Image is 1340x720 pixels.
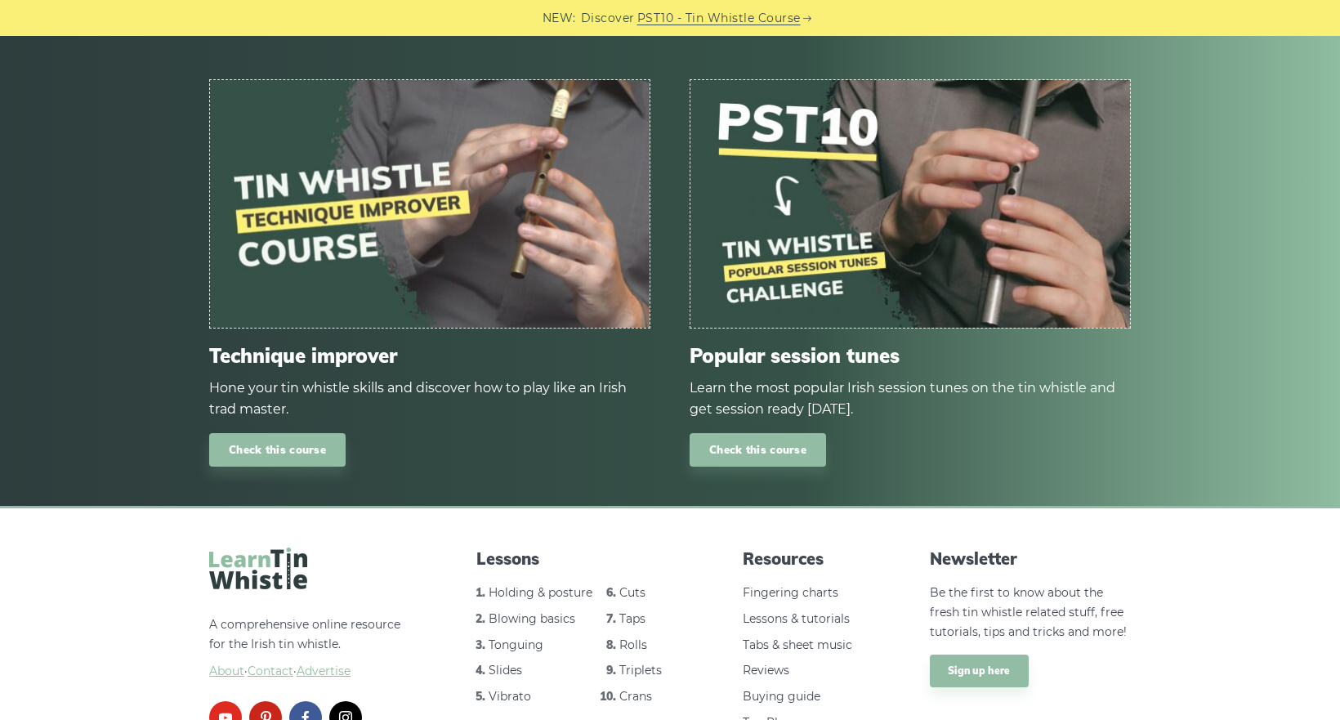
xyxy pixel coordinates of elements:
[690,378,1131,420] div: Learn the most popular Irish session tunes on the tin whistle and get session ready [DATE].
[209,662,410,682] span: ·
[543,9,576,28] span: NEW:
[619,689,652,704] a: Crans
[209,344,650,368] span: Technique improver
[930,548,1131,570] span: Newsletter
[743,585,838,600] a: Fingering charts
[210,80,650,328] img: tin-whistle-course
[209,548,307,589] img: LearnTinWhistle.com
[297,664,351,678] span: Advertise
[248,664,351,678] a: Contact·Advertise
[581,9,635,28] span: Discover
[930,584,1131,642] p: Be the first to know about the fresh tin whistle related stuff, free tutorials, tips and tricks a...
[476,548,677,570] span: Lessons
[637,9,801,28] a: PST10 - Tin Whistle Course
[690,344,1131,368] span: Popular session tunes
[489,689,531,704] a: Vibrato
[743,689,820,704] a: Buying guide
[619,585,645,600] a: Cuts
[743,548,864,570] span: Resources
[619,611,645,626] a: Taps
[209,615,410,682] p: A comprehensive online resource for the Irish tin whistle.
[489,611,575,626] a: Blowing basics
[489,663,522,678] a: Slides
[619,663,662,678] a: Triplets
[209,664,244,678] a: About
[248,664,293,678] span: Contact
[209,433,346,467] a: Check this course
[489,585,592,600] a: Holding & posture
[619,637,647,652] a: Rolls
[489,637,543,652] a: Tonguing
[743,611,850,626] a: Lessons & tutorials
[930,655,1029,687] a: Sign up here
[743,663,789,678] a: Reviews
[209,378,650,420] div: Hone your tin whistle skills and discover how to play like an Irish trad master.
[209,9,1131,40] span: Our exclusive tin whistle courses
[743,637,852,652] a: Tabs & sheet music
[690,433,826,467] a: Check this course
